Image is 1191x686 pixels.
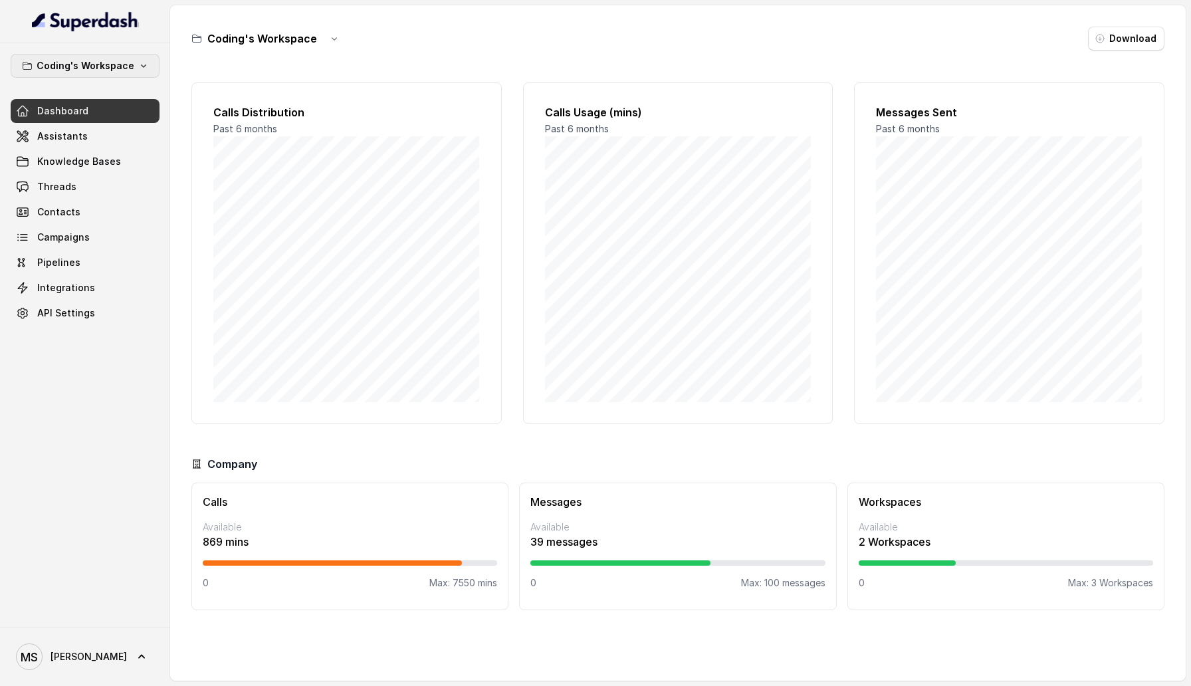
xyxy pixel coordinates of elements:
[51,650,127,663] span: [PERSON_NAME]
[11,99,160,123] a: Dashboard
[203,520,497,534] p: Available
[530,576,536,590] p: 0
[37,155,121,168] span: Knowledge Bases
[11,200,160,224] a: Contacts
[207,31,317,47] h3: Coding's Workspace
[11,225,160,249] a: Campaigns
[876,123,940,134] span: Past 6 months
[37,231,90,244] span: Campaigns
[37,104,88,118] span: Dashboard
[859,494,1153,510] h3: Workspaces
[11,638,160,675] a: [PERSON_NAME]
[37,130,88,143] span: Assistants
[203,576,209,590] p: 0
[37,306,95,320] span: API Settings
[530,520,825,534] p: Available
[429,576,497,590] p: Max: 7550 mins
[1088,27,1164,51] button: Download
[37,58,134,74] p: Coding's Workspace
[530,534,825,550] p: 39 messages
[203,494,497,510] h3: Calls
[207,456,257,472] h3: Company
[11,150,160,173] a: Knowledge Bases
[37,256,80,269] span: Pipelines
[859,520,1153,534] p: Available
[21,650,38,664] text: MS
[1068,576,1153,590] p: Max: 3 Workspaces
[876,104,1142,120] h2: Messages Sent
[11,251,160,275] a: Pipelines
[11,54,160,78] button: Coding's Workspace
[37,281,95,294] span: Integrations
[530,494,825,510] h3: Messages
[11,175,160,199] a: Threads
[11,301,160,325] a: API Settings
[859,576,865,590] p: 0
[545,123,609,134] span: Past 6 months
[11,124,160,148] a: Assistants
[213,104,480,120] h2: Calls Distribution
[203,534,497,550] p: 869 mins
[37,180,76,193] span: Threads
[859,534,1153,550] p: 2 Workspaces
[213,123,277,134] span: Past 6 months
[32,11,139,32] img: light.svg
[37,205,80,219] span: Contacts
[741,576,825,590] p: Max: 100 messages
[11,276,160,300] a: Integrations
[545,104,812,120] h2: Calls Usage (mins)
